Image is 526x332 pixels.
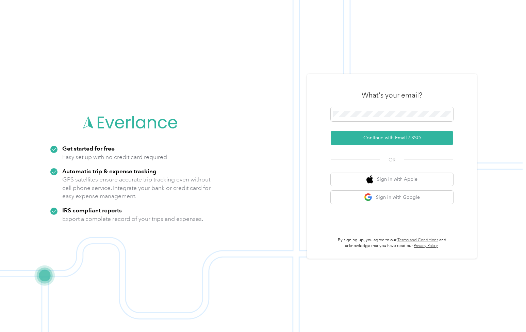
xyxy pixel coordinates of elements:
[331,237,453,249] p: By signing up, you agree to our and acknowledge that you have read our .
[364,193,373,202] img: google logo
[62,153,167,161] p: Easy set up with no credit card required
[414,243,438,248] a: Privacy Policy
[380,156,404,163] span: OR
[62,215,203,223] p: Export a complete record of your trips and expenses.
[331,191,453,204] button: google logoSign in with Google
[488,294,526,332] iframe: Everlance-gr Chat Button Frame
[62,145,115,152] strong: Get started for free
[397,238,438,243] a: Terms and Conditions
[331,173,453,186] button: apple logoSign in with Apple
[331,131,453,145] button: Continue with Email / SSO
[366,175,373,184] img: apple logo
[62,168,157,175] strong: Automatic trip & expense tracking
[62,207,122,214] strong: IRS compliant reports
[62,175,211,200] p: GPS satellites ensure accurate trip tracking even without cell phone service. Integrate your bank...
[362,90,422,100] h3: What's your email?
